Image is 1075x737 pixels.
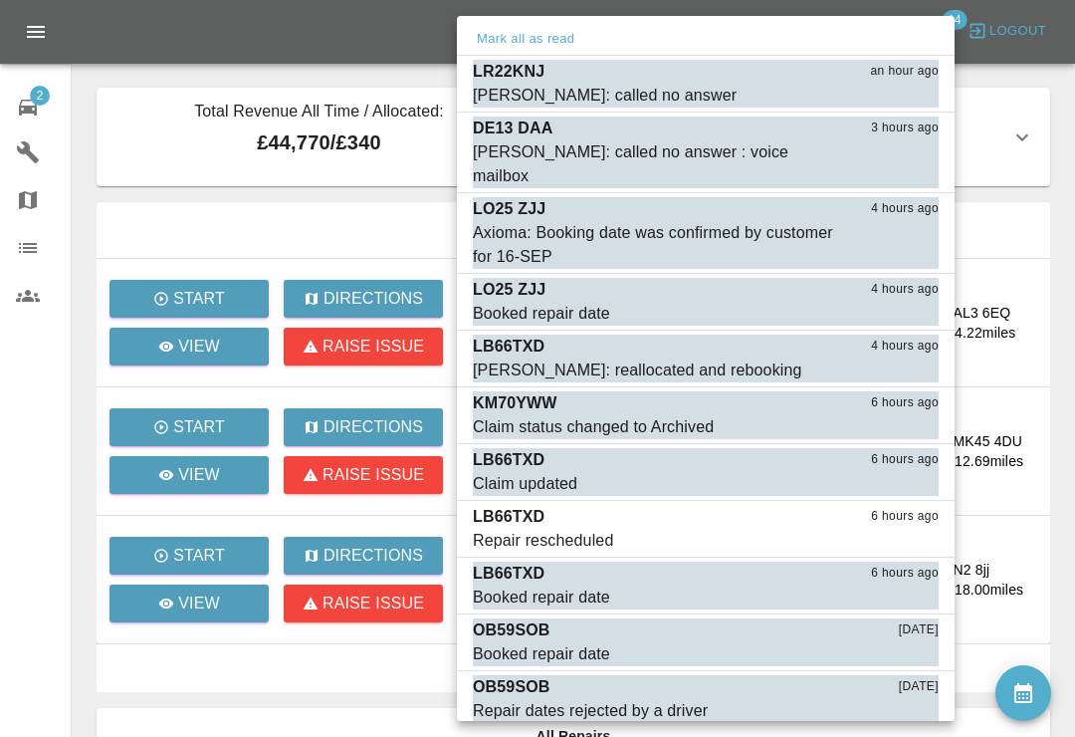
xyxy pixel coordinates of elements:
span: 6 hours ago [871,564,939,584]
div: Booked repair date [473,586,610,610]
p: LO25 ZJJ [473,197,545,221]
p: LR22KNJ [473,60,544,84]
span: [DATE] [899,620,939,640]
span: 4 hours ago [871,337,939,357]
div: [PERSON_NAME]: reallocated and rebooking [473,359,802,382]
p: DE13 DAA [473,117,552,140]
p: LO25 ZJJ [473,278,545,302]
p: LB66TXD [473,448,544,472]
span: 4 hours ago [871,199,939,219]
p: LB66TXD [473,562,544,586]
div: [PERSON_NAME]: called no answer [473,84,737,108]
span: 3 hours ago [871,119,939,138]
p: KM70YWW [473,391,557,415]
span: an hour ago [871,62,939,82]
span: 6 hours ago [871,450,939,470]
button: Mark all as read [473,28,578,51]
div: Repair dates rejected by a driver [473,699,708,723]
div: Repair rescheduled [473,529,613,553]
div: Claim status changed to Archived [473,415,714,439]
p: OB59SOB [473,675,550,699]
div: Claim updated [473,472,577,496]
span: 4 hours ago [871,280,939,300]
div: Booked repair date [473,302,610,326]
p: LB66TXD [473,335,544,359]
p: LB66TXD [473,505,544,529]
span: 6 hours ago [871,393,939,413]
span: [DATE] [899,677,939,697]
p: OB59SOB [473,618,550,642]
div: Booked repair date [473,642,610,666]
span: 6 hours ago [871,507,939,527]
div: [PERSON_NAME]: called no answer : voice mailbox [473,140,839,188]
div: Axioma: Booking date was confirmed by customer for 16-SEP [473,221,839,269]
